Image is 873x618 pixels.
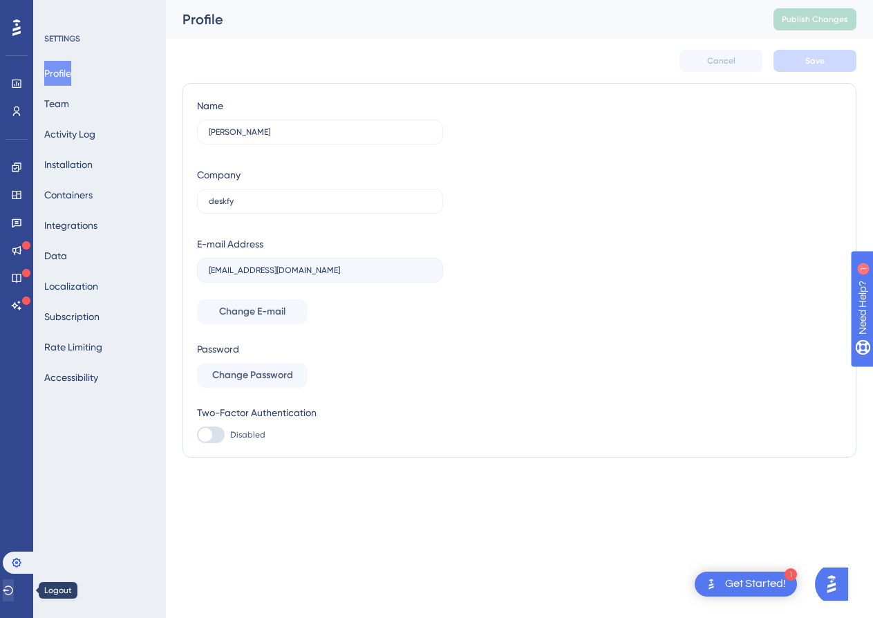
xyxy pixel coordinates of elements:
div: Get Started! [725,577,786,592]
button: Installation [44,152,93,177]
span: Change E-mail [219,303,285,320]
button: Subscription [44,304,100,329]
button: Integrations [44,213,97,238]
div: Name [197,97,223,114]
div: Open Get Started! checklist, remaining modules: 1 [695,572,797,597]
input: Company Name [209,196,431,206]
span: Cancel [707,55,735,66]
iframe: UserGuiding AI Assistant Launcher [815,563,856,605]
span: Disabled [230,429,265,440]
div: 1 [785,568,797,581]
span: Publish Changes [782,14,848,25]
span: Save [805,55,825,66]
span: Need Help? [32,3,86,20]
img: launcher-image-alternative-text [703,576,720,592]
div: Profile [182,10,739,29]
button: Localization [44,274,98,299]
button: Accessibility [44,365,98,390]
button: Rate Limiting [44,335,102,359]
button: Team [44,91,69,116]
button: Change Password [197,363,308,388]
button: Activity Log [44,122,95,147]
button: Data [44,243,67,268]
div: Company [197,167,241,183]
div: Two-Factor Authentication [197,404,443,421]
button: Publish Changes [773,8,856,30]
button: Containers [44,182,93,207]
button: Save [773,50,856,72]
span: Change Password [212,367,293,384]
button: Profile [44,61,71,86]
input: E-mail Address [209,265,431,275]
button: Cancel [679,50,762,72]
input: Name Surname [209,127,431,137]
div: 1 [96,7,100,18]
div: E-mail Address [197,236,263,252]
div: Password [197,341,443,357]
button: Change E-mail [197,299,308,324]
div: SETTINGS [44,33,156,44]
